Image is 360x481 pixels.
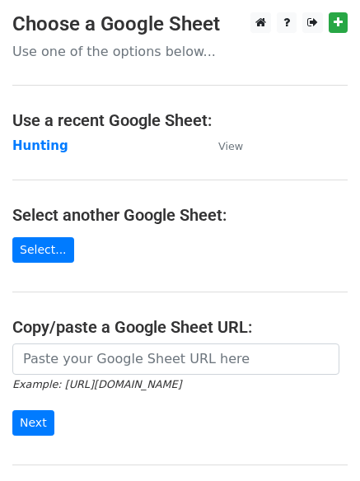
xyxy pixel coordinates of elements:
[12,110,348,130] h4: Use a recent Google Sheet:
[12,317,348,337] h4: Copy/paste a Google Sheet URL:
[218,140,243,152] small: View
[12,12,348,36] h3: Choose a Google Sheet
[12,410,54,436] input: Next
[12,205,348,225] h4: Select another Google Sheet:
[12,43,348,60] p: Use one of the options below...
[12,378,181,390] small: Example: [URL][DOMAIN_NAME]
[12,343,339,375] input: Paste your Google Sheet URL here
[12,237,74,263] a: Select...
[202,138,243,153] a: View
[12,138,68,153] a: Hunting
